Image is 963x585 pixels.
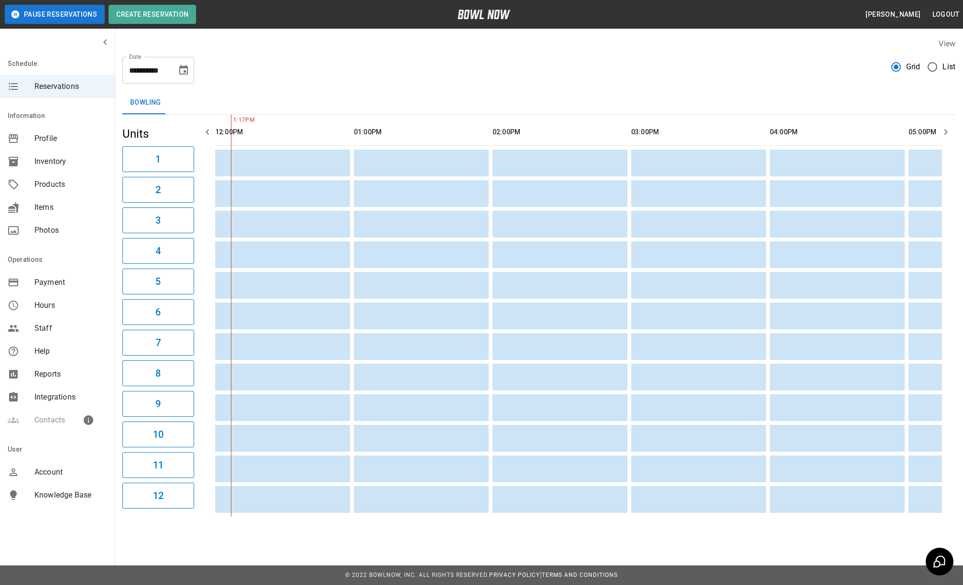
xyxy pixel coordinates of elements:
[122,483,194,509] button: 12
[34,202,107,213] span: Items
[155,182,161,197] h6: 2
[492,119,627,146] th: 02:00PM
[153,427,164,442] h6: 10
[153,457,164,473] h6: 11
[34,368,107,380] span: Reports
[929,6,963,23] button: Logout
[122,91,169,114] button: Bowling
[109,5,196,24] button: Create Reservation
[34,277,107,288] span: Payment
[155,396,161,412] h6: 9
[215,119,350,146] th: 12:00PM
[942,61,955,73] span: List
[122,452,194,478] button: 11
[155,335,161,350] h6: 7
[862,6,924,23] button: [PERSON_NAME]
[122,330,194,356] button: 7
[34,346,107,357] span: Help
[155,243,161,259] h6: 4
[34,179,107,190] span: Products
[122,238,194,264] button: 4
[489,572,540,578] a: Privacy Policy
[354,119,489,146] th: 01:00PM
[155,213,161,228] h6: 3
[34,156,107,167] span: Inventory
[155,274,161,289] h6: 5
[231,116,233,125] span: 1:17PM
[155,152,161,167] h6: 1
[122,91,955,114] div: inventory tabs
[542,572,618,578] a: Terms and Conditions
[122,269,194,294] button: 5
[34,466,107,478] span: Account
[34,81,107,92] span: Reservations
[5,5,105,24] button: Pause Reservations
[122,177,194,203] button: 2
[153,488,164,503] h6: 12
[458,10,510,19] img: logo
[122,299,194,325] button: 6
[155,304,161,320] h6: 6
[34,323,107,334] span: Staff
[122,126,194,141] h5: Units
[122,207,194,233] button: 3
[906,61,920,73] span: Grid
[34,391,107,403] span: Integrations
[122,360,194,386] button: 8
[939,39,955,48] label: View
[122,391,194,417] button: 9
[122,146,194,172] button: 1
[631,119,766,146] th: 03:00PM
[34,300,107,311] span: Hours
[34,489,107,501] span: Knowledge Base
[122,422,194,447] button: 10
[345,572,489,578] span: © 2022 BowlNow, Inc. All Rights Reserved.
[155,366,161,381] h6: 8
[34,225,107,236] span: Photos
[174,61,193,80] button: Choose date, selected date is Sep 27, 2025
[34,133,107,144] span: Profile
